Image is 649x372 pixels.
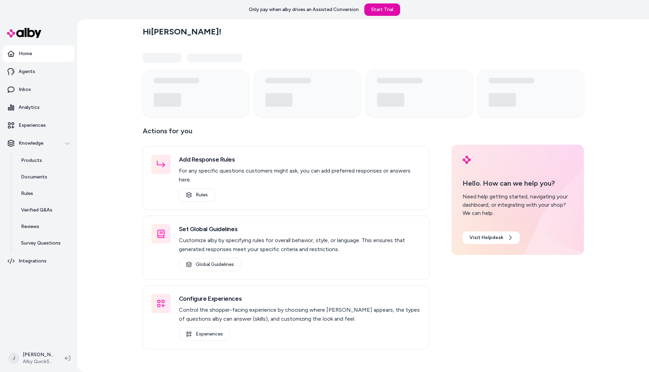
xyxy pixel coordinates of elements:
[14,218,74,235] a: Reviews
[19,68,35,75] p: Agents
[14,235,74,251] a: Survey Questions
[463,156,471,164] img: alby Logo
[19,104,40,111] p: Analytics
[23,351,54,358] p: [PERSON_NAME]
[179,258,241,271] a: Global Guidelines
[21,190,33,197] p: Rules
[21,174,47,180] p: Documents
[21,240,61,247] p: Survey Questions
[143,27,221,37] h2: Hi [PERSON_NAME] !
[179,188,215,201] a: Rules
[3,45,74,62] a: Home
[8,353,19,364] span: J
[21,157,42,164] p: Products
[14,202,74,218] a: Verified Q&As
[19,50,32,57] p: Home
[19,140,43,147] p: Knowledge
[3,99,74,116] a: Analytics
[364,3,400,16] a: Start Trial
[3,117,74,134] a: Experiences
[179,236,421,254] p: Customize alby by specifying rules for overall behavior, style, or language. This ensures that ge...
[19,258,47,265] p: Integrations
[19,122,46,129] p: Experiences
[3,135,74,152] button: Knowledge
[7,28,41,38] img: alby Logo
[3,253,74,269] a: Integrations
[179,166,421,184] p: For any specific questions customers might ask, you can add preferred responses or answers here.
[3,81,74,98] a: Inbox
[179,224,421,234] h3: Set Global Guidelines
[23,358,54,365] span: Alby QuickStart Store
[463,193,573,217] div: Need help getting started, navigating your dashboard, or integrating with your shop? We can help.
[14,152,74,169] a: Products
[179,155,421,164] h3: Add Response Rules
[3,63,74,80] a: Agents
[143,125,429,142] p: Actions for you
[463,178,573,188] p: Hello. How can we help you?
[463,231,520,244] a: Visit Helpdesk
[14,185,74,202] a: Rules
[179,328,230,341] a: Experiences
[21,223,39,230] p: Reviews
[179,294,421,303] h3: Configure Experiences
[14,169,74,185] a: Documents
[4,347,59,369] button: J[PERSON_NAME]Alby QuickStart Store
[21,207,52,214] p: Verified Q&As
[19,86,31,93] p: Inbox
[179,306,421,323] p: Control the shopper-facing experience by choosing where [PERSON_NAME] appears, the types of quest...
[249,6,359,13] p: Only pay when alby drives an Assisted Conversion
